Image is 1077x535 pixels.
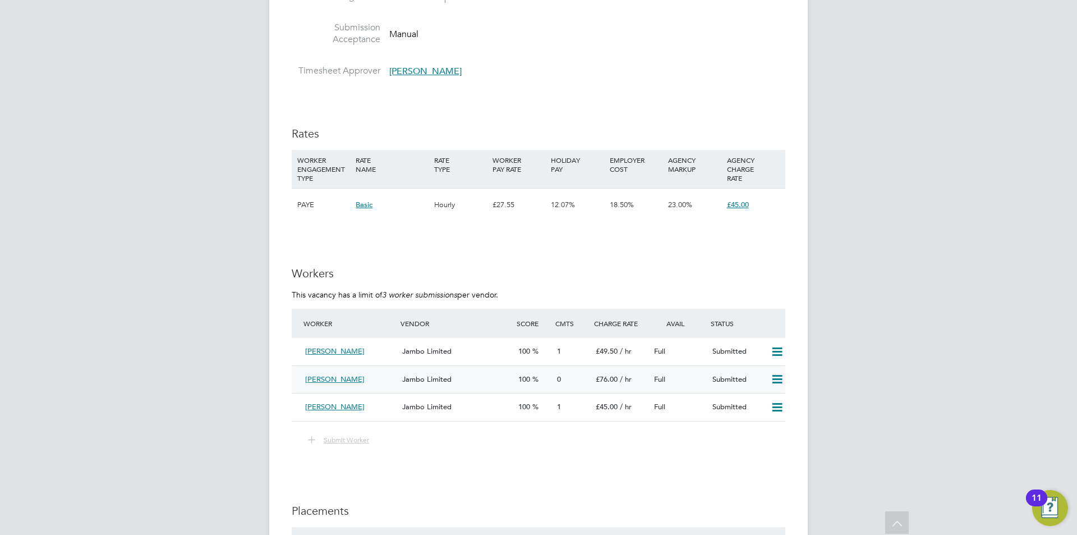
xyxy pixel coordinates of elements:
span: Full [654,402,665,411]
span: £45.00 [727,200,749,209]
h3: Placements [292,504,785,518]
div: AGENCY MARKUP [665,150,724,179]
span: Full [654,374,665,384]
p: This vacancy has a limit of per vendor. [292,290,785,300]
div: Submitted [708,342,766,361]
div: Cmts [553,313,591,333]
span: [PERSON_NAME] [305,402,365,411]
div: RATE NAME [353,150,431,179]
span: 23.00% [668,200,692,209]
div: AGENCY CHARGE RATE [724,150,783,188]
span: [PERSON_NAME] [389,66,462,77]
span: Jambo Limited [402,402,452,411]
span: Submit Worker [324,435,369,444]
div: £27.55 [490,189,548,221]
span: Basic [356,200,372,209]
div: WORKER ENGAGEMENT TYPE [294,150,353,188]
h3: Workers [292,266,785,281]
span: Jambo Limited [402,374,452,384]
span: Full [654,346,665,356]
div: Submitted [708,398,766,417]
div: Charge Rate [591,313,650,333]
div: 11 [1032,498,1042,513]
span: 12.07% [551,200,575,209]
span: £76.00 [596,374,618,384]
span: / hr [620,402,632,411]
div: Worker [301,313,398,333]
span: 0 [557,374,561,384]
div: Submitted [708,371,766,389]
button: Open Resource Center, 11 new notifications [1032,490,1068,526]
div: Status [708,313,785,333]
span: 100 [518,402,530,411]
div: PAYE [294,189,353,221]
span: 18.50% [610,200,634,209]
span: 100 [518,374,530,384]
div: RATE TYPE [431,150,490,179]
label: Timesheet Approver [292,65,380,77]
span: / hr [620,374,632,384]
span: / hr [620,346,632,356]
span: £45.00 [596,402,618,411]
label: Submission Acceptance [292,22,380,45]
em: 3 worker submissions [382,290,457,300]
div: Score [514,313,553,333]
div: WORKER PAY RATE [490,150,548,179]
div: Avail [650,313,708,333]
button: Submit Worker [300,433,378,447]
span: [PERSON_NAME] [305,374,365,384]
h3: Rates [292,126,785,141]
div: HOLIDAY PAY [548,150,606,179]
span: Manual [389,29,418,40]
span: [PERSON_NAME] [305,346,365,356]
span: Jambo Limited [402,346,452,356]
span: 1 [557,402,561,411]
div: EMPLOYER COST [607,150,665,179]
span: £49.50 [596,346,618,356]
span: 1 [557,346,561,356]
div: Hourly [431,189,490,221]
div: Vendor [398,313,514,333]
span: 100 [518,346,530,356]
